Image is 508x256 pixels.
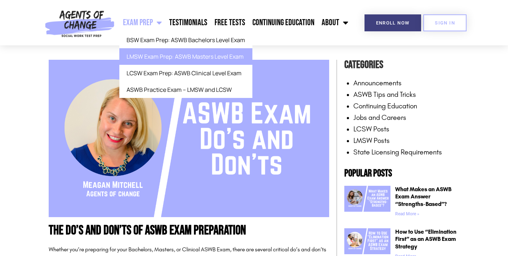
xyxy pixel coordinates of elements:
a: LCSW Posts [353,125,389,133]
a: What Makes an ASWB Exam Answer “Strengths-Based”? [395,186,451,208]
a: Continuing Education [353,102,417,110]
a: Testimonials [165,14,211,32]
img: What Makes an ASWB Exam Answer “Strengths-Based” [344,186,390,212]
a: Free Tests [211,14,249,32]
span: Enroll Now [376,21,410,25]
h4: Categories [344,56,460,73]
h1: The Do’s and Don’ts of ASWB Exam Preparation [49,224,329,237]
a: Announcements [353,78,402,87]
a: Continuing Education [249,14,318,32]
a: What Makes an ASWB Exam Answer “Strengths-Based” [344,186,390,219]
a: ASWB Tips and Tricks [353,90,416,99]
a: Enroll Now [365,14,421,31]
nav: Menu [118,14,352,32]
a: SIGN IN [423,14,467,31]
span: SIGN IN [435,21,455,25]
a: Read more about What Makes an ASWB Exam Answer “Strengths-Based”? [395,211,419,216]
a: BSW Exam Prep: ASWB Bachelors Level Exam [119,32,252,48]
h2: Popular Posts [344,169,460,179]
a: LMSW Posts [353,136,390,145]
a: How to Use “Elimination First” as an ASWB Exam Strategy [395,228,456,250]
a: LCSW Exam Prep: ASWB Clinical Level Exam [119,65,252,81]
a: Jobs and Careers [353,113,406,122]
a: About [318,14,352,32]
ul: Exam Prep [119,32,252,98]
img: How to Use “Elimination First” as an ASWB Exam Strategy [344,228,390,254]
a: ASWB Practice Exam – LMSW and LCSW [119,81,252,98]
a: LMSW Exam Prep: ASWB Masters Level Exam [119,48,252,65]
a: Exam Prep [119,14,165,32]
a: State Licensing Requirements [353,148,442,156]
